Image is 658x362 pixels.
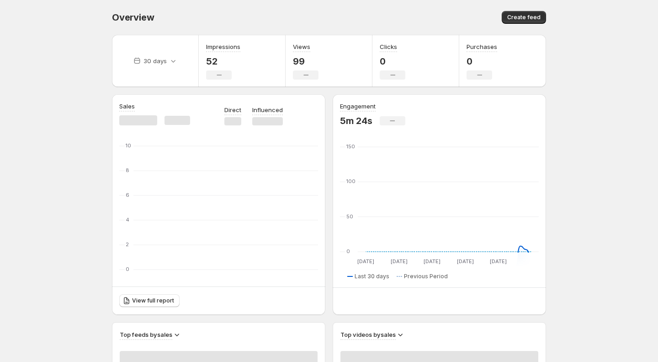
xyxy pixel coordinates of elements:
[346,143,355,150] text: 150
[467,42,497,51] h3: Purchases
[252,105,283,114] p: Influenced
[380,42,397,51] h3: Clicks
[119,102,135,111] h3: Sales
[391,258,408,265] text: [DATE]
[424,258,440,265] text: [DATE]
[126,142,131,149] text: 10
[126,266,129,272] text: 0
[293,56,318,67] p: 99
[126,241,129,248] text: 2
[143,56,167,65] p: 30 days
[340,330,396,339] h3: Top videos by sales
[293,42,310,51] h3: Views
[380,56,405,67] p: 0
[404,273,448,280] span: Previous Period
[502,11,546,24] button: Create feed
[490,258,507,265] text: [DATE]
[355,273,389,280] span: Last 30 days
[126,192,129,198] text: 6
[457,258,474,265] text: [DATE]
[126,216,129,223] text: 4
[132,297,174,304] span: View full report
[346,248,350,254] text: 0
[206,56,240,67] p: 52
[340,102,376,111] h3: Engagement
[346,178,356,184] text: 100
[120,330,172,339] h3: Top feeds by sales
[340,115,372,126] p: 5m 24s
[467,56,497,67] p: 0
[346,213,353,220] text: 50
[119,294,180,307] a: View full report
[126,167,129,173] text: 8
[357,258,374,265] text: [DATE]
[206,42,240,51] h3: Impressions
[507,14,541,21] span: Create feed
[112,12,154,23] span: Overview
[224,105,241,114] p: Direct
